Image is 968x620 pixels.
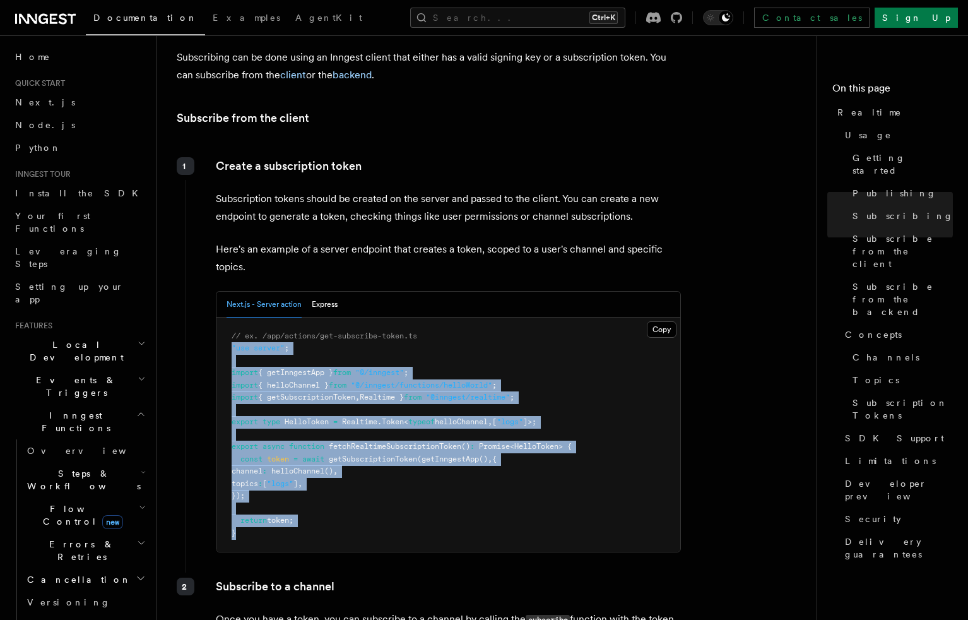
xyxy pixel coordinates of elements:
span: "@/inngest/functions/helloWorld" [351,381,492,390]
span: Limitations [845,455,936,467]
span: Quick start [10,78,65,88]
span: , [298,479,302,488]
p: Create a subscription token [216,157,681,175]
button: Flow Controlnew [22,498,148,533]
button: Steps & Workflows [22,462,148,498]
span: [ [263,479,267,488]
span: async [263,442,285,451]
span: Topics [853,374,899,386]
span: : [470,442,475,451]
span: await [302,455,324,463]
span: Cancellation [22,573,131,586]
span: from [404,393,422,402]
span: getInngestApp [422,455,479,463]
span: Delivery guarantees [845,535,953,561]
span: Subscribe from the client [853,232,953,270]
a: Subscription Tokens [847,391,953,427]
span: Developer preview [845,477,953,503]
p: Subscribe to a channel [216,578,681,595]
a: Getting started [847,146,953,182]
span: } [232,528,236,537]
span: token [267,455,289,463]
span: = [293,455,298,463]
span: , [488,417,492,426]
span: export [232,417,258,426]
span: > { [558,442,572,451]
span: import [232,368,258,377]
a: Concepts [840,323,953,346]
p: Here's an example of a server endpoint that creates a token, scoped to a user's channel and speci... [216,241,681,276]
span: getSubscriptionToken [329,455,417,463]
span: Steps & Workflows [22,467,141,492]
span: Security [845,513,901,525]
a: Your first Functions [10,205,148,240]
span: = [333,417,338,426]
span: ; [404,368,408,377]
span: () [461,442,470,451]
a: Security [840,508,953,530]
span: HelloToken [285,417,329,426]
span: , [355,393,360,402]
span: Subscribing [853,210,953,222]
span: : [258,479,263,488]
a: backend [333,69,372,81]
a: Publishing [847,182,953,205]
a: Next.js [10,91,148,114]
span: from [329,381,346,390]
span: "@/inngest" [355,368,404,377]
span: Promise [479,442,510,451]
span: new [102,515,123,529]
span: helloChannel [271,467,324,475]
span: import [232,381,258,390]
span: Errors & Retries [22,538,137,563]
span: < [510,442,514,451]
a: Subscribe from the client [847,227,953,275]
a: Topics [847,369,953,391]
span: ; [492,381,497,390]
span: topics [232,479,258,488]
span: Concepts [845,328,902,341]
span: Getting started [853,152,953,177]
span: { [492,455,497,463]
span: Inngest Functions [10,409,136,434]
span: Next.js [15,97,75,107]
span: "@inngest/realtime" [426,393,510,402]
span: ; [285,343,289,352]
a: Realtime [832,101,953,124]
p: Subscribing can be done using an Inngest client that either has a valid signing key or a subscrip... [177,49,682,84]
span: Realtime [342,417,377,426]
a: Examples [205,4,288,34]
a: Overview [22,439,148,462]
button: Local Development [10,333,148,369]
button: Toggle dark mode [703,10,733,25]
a: client [280,69,306,81]
button: Cancellation [22,568,148,591]
span: function [289,442,324,451]
span: HelloToken [514,442,558,451]
span: }); [232,491,245,500]
span: ]>; [523,417,536,426]
span: "use server" [232,343,285,352]
a: Setting up your app [10,275,148,311]
span: Publishing [853,187,936,200]
span: Node.js [15,120,75,130]
a: Contact sales [754,8,870,28]
span: : [263,467,267,475]
span: Local Development [10,338,138,364]
span: Inngest tour [10,169,71,179]
span: fetchRealtimeSubscriptionToken [329,442,461,451]
span: Subscription Tokens [853,396,953,422]
span: () [479,455,488,463]
span: Overview [27,446,157,456]
a: Python [10,136,148,159]
span: "logs" [267,479,293,488]
p: Subscription tokens should be created on the server and passed to the client. You can create a ne... [216,190,681,225]
button: Errors & Retries [22,533,148,568]
button: Copy [647,321,676,338]
a: Channels [847,346,953,369]
span: token; [267,516,293,525]
span: Home [15,51,50,63]
a: Home [10,45,148,68]
span: typeof [408,417,435,426]
a: Node.js [10,114,148,136]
